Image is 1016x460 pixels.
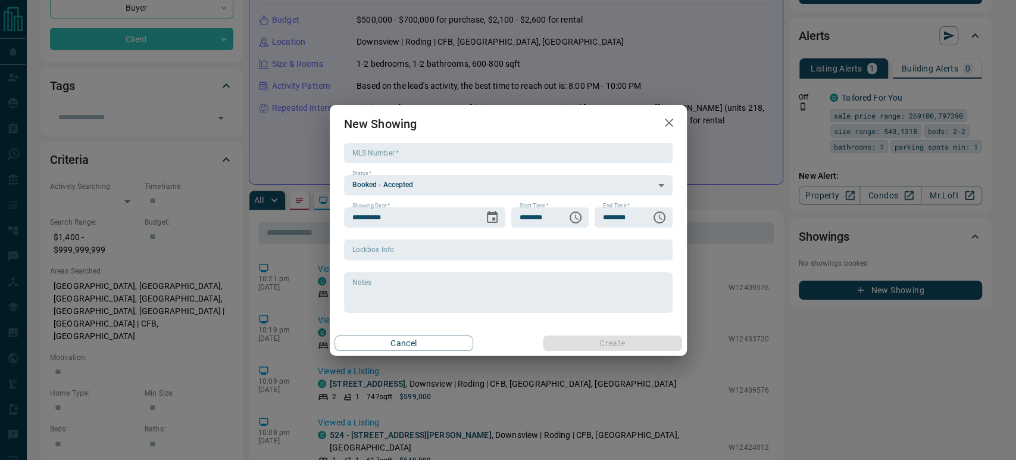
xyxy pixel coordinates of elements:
[344,175,673,195] div: Booked - Accepted
[520,202,548,210] label: Start Time
[480,206,504,229] button: Choose date, selected date is Oct 12, 2025
[603,202,629,210] label: End Time
[352,202,390,210] label: Showing Date
[335,335,474,351] button: Cancel
[352,170,371,178] label: Status
[564,206,587,229] button: Choose time, selected time is 6:00 PM
[648,206,671,229] button: Choose time, selected time is 7:00 PM
[330,105,432,143] h2: New Showing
